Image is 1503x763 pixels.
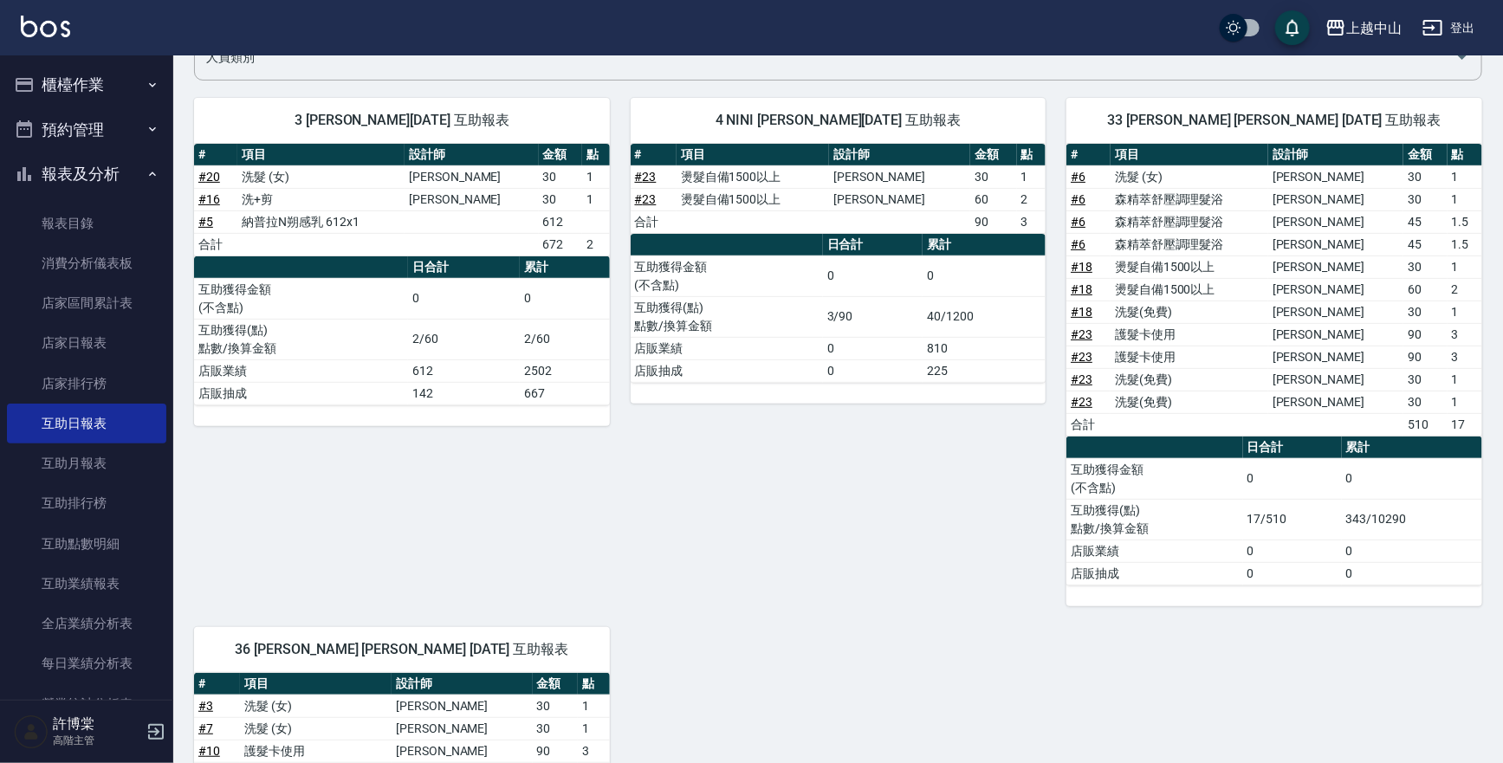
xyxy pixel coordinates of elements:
a: 營業統計分析表 [7,684,166,724]
th: 點 [578,673,609,695]
th: 金額 [970,144,1016,166]
a: #20 [198,170,220,184]
td: 0 [1342,540,1482,562]
input: 人員名稱 [202,42,1448,73]
td: 90 [1403,323,1448,346]
td: 洗髮(免費) [1111,391,1268,413]
td: 225 [923,359,1046,382]
span: 4 NINI [PERSON_NAME][DATE] 互助報表 [651,112,1026,129]
th: 設計師 [829,144,970,166]
td: 667 [520,382,610,404]
td: [PERSON_NAME] [405,165,538,188]
img: Person [14,715,49,749]
th: 項目 [677,144,829,166]
th: # [194,673,240,695]
td: 30 [1403,255,1448,278]
button: Open [1448,43,1476,71]
th: 日合計 [823,234,923,256]
td: 90 [1403,346,1448,368]
td: 1 [1448,165,1482,188]
a: #6 [1071,192,1085,206]
td: 343/10290 [1342,499,1482,540]
td: 612 [408,359,520,382]
td: 510 [1403,413,1448,436]
td: 810 [923,337,1046,359]
td: 納普拉N朔感乳 612x1 [237,210,405,233]
td: 店販業績 [631,337,823,359]
a: #23 [635,192,657,206]
td: 1 [578,717,609,740]
a: #6 [1071,237,1085,251]
th: 點 [1448,144,1482,166]
td: 142 [408,382,520,404]
td: [PERSON_NAME] [1268,255,1403,278]
th: 累計 [1342,436,1482,459]
td: 45 [1403,210,1448,233]
td: [PERSON_NAME] [1268,323,1403,346]
td: 互助獲得(點) 點數/換算金額 [631,296,823,337]
a: 消費分析儀表板 [7,243,166,283]
td: 0 [1243,458,1342,499]
th: # [194,144,237,166]
td: 30 [1403,165,1448,188]
th: 設計師 [1268,144,1403,166]
th: 累計 [923,234,1046,256]
td: 洗髮 (女) [240,717,392,740]
td: 店販抽成 [1066,562,1242,585]
td: 互助獲得金額 (不含點) [1066,458,1242,499]
table: a dense table [194,256,610,405]
th: 點 [582,144,610,166]
td: 60 [970,188,1016,210]
td: 0 [1342,562,1482,585]
td: 店販抽成 [631,359,823,382]
td: 90 [970,210,1016,233]
td: 0 [823,359,923,382]
th: 項目 [1111,144,1268,166]
th: 項目 [237,144,405,166]
td: 30 [1403,301,1448,323]
a: #23 [1071,395,1092,409]
button: 報表及分析 [7,152,166,197]
a: 互助業績報表 [7,564,166,604]
a: 店家排行榜 [7,364,166,404]
td: 2 [582,233,610,255]
td: 森精萃舒壓調理髮浴 [1111,188,1268,210]
td: 0 [408,278,520,319]
td: 店販抽成 [194,382,408,404]
table: a dense table [1066,144,1482,436]
td: 1 [1448,301,1482,323]
td: 1 [582,165,610,188]
p: 高階主管 [53,733,141,748]
td: 30 [533,717,579,740]
td: 森精萃舒壓調理髮浴 [1111,233,1268,255]
td: 0 [823,255,923,296]
td: [PERSON_NAME] [1268,188,1403,210]
td: 30 [533,695,579,717]
table: a dense table [1066,436,1482,585]
th: 金額 [1403,144,1448,166]
td: [PERSON_NAME] [392,695,532,717]
table: a dense table [631,234,1046,383]
a: #23 [1071,327,1092,341]
td: 17 [1448,413,1482,436]
td: 店販業績 [1066,540,1242,562]
button: 登出 [1416,12,1482,44]
a: #18 [1071,260,1092,274]
a: 互助日報表 [7,404,166,443]
td: [PERSON_NAME] [1268,368,1403,391]
td: 1.5 [1448,210,1482,233]
td: 燙髮自備1500以上 [1111,255,1268,278]
a: 店家區間累計表 [7,283,166,323]
td: 燙髮自備1500以上 [1111,278,1268,301]
td: 1 [1017,165,1046,188]
td: 3 [1017,210,1046,233]
button: save [1275,10,1310,45]
a: #18 [1071,282,1092,296]
td: [PERSON_NAME] [392,740,532,762]
td: 互助獲得(點) 點數/換算金額 [194,319,408,359]
td: 0 [1342,458,1482,499]
td: 30 [539,165,582,188]
td: 3 [1448,346,1482,368]
td: 0 [823,337,923,359]
td: 30 [970,165,1016,188]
